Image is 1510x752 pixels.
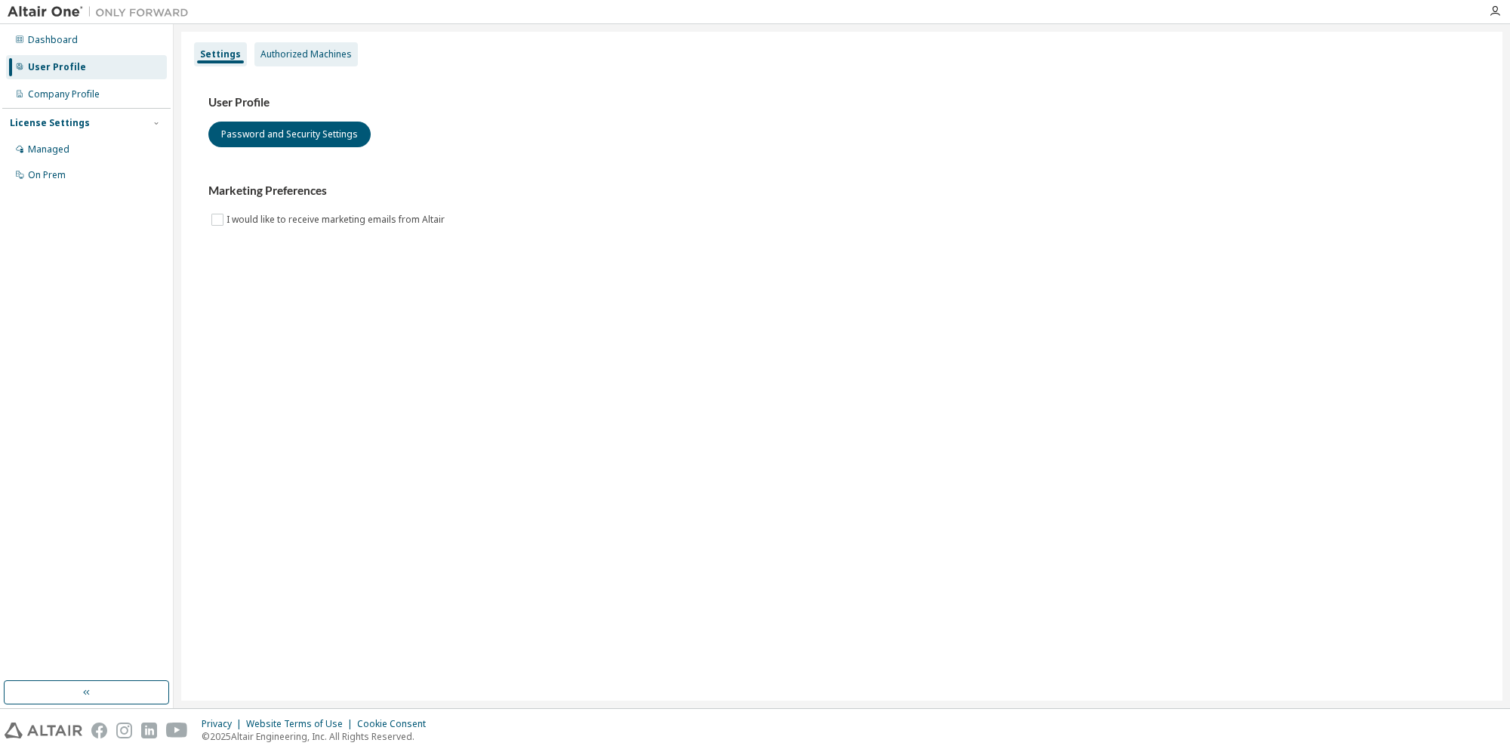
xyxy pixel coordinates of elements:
[116,723,132,738] img: instagram.svg
[200,48,241,60] div: Settings
[141,723,157,738] img: linkedin.svg
[202,718,246,730] div: Privacy
[208,183,1475,199] h3: Marketing Preferences
[8,5,196,20] img: Altair One
[260,48,352,60] div: Authorized Machines
[28,169,66,181] div: On Prem
[91,723,107,738] img: facebook.svg
[28,88,100,100] div: Company Profile
[10,117,90,129] div: License Settings
[202,730,435,743] p: © 2025 Altair Engineering, Inc. All Rights Reserved.
[246,718,357,730] div: Website Terms of Use
[208,95,1475,110] h3: User Profile
[28,143,69,156] div: Managed
[28,61,86,73] div: User Profile
[208,122,371,147] button: Password and Security Settings
[28,34,78,46] div: Dashboard
[357,718,435,730] div: Cookie Consent
[5,723,82,738] img: altair_logo.svg
[166,723,188,738] img: youtube.svg
[226,211,448,229] label: I would like to receive marketing emails from Altair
